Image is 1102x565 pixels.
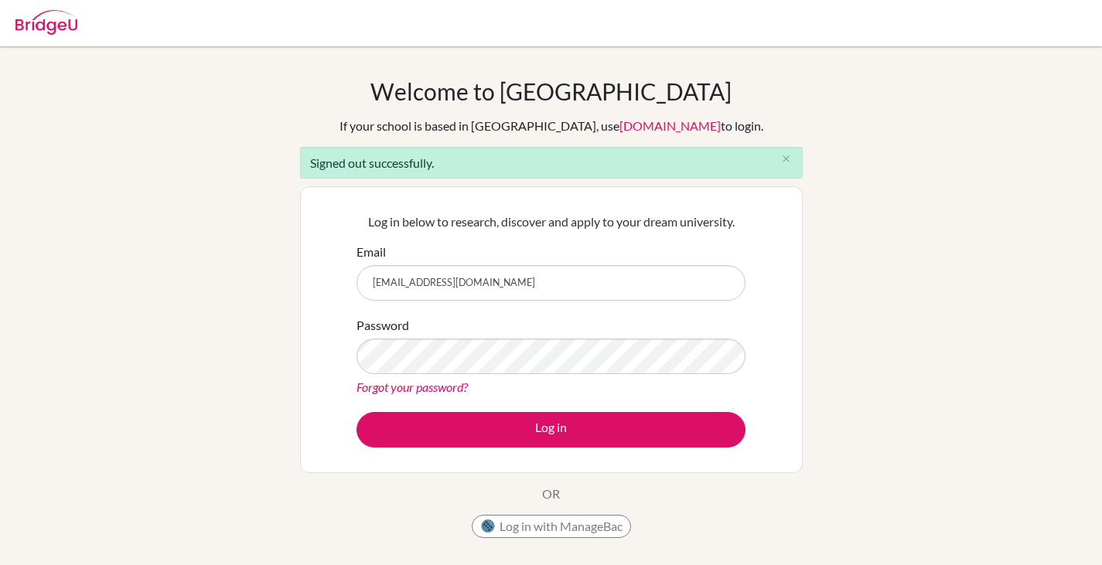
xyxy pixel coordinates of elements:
div: If your school is based in [GEOGRAPHIC_DATA], use to login. [339,117,763,135]
button: Log in with ManageBac [472,515,631,538]
img: Bridge-U [15,10,77,35]
p: Log in below to research, discover and apply to your dream university. [357,213,745,231]
h1: Welcome to [GEOGRAPHIC_DATA] [370,77,732,105]
button: Log in [357,412,745,448]
div: Signed out successfully. [300,147,803,179]
button: Close [771,148,802,171]
a: [DOMAIN_NAME] [619,118,721,133]
label: Email [357,243,386,261]
label: Password [357,316,409,335]
p: OR [542,485,560,503]
i: close [780,153,792,165]
a: Forgot your password? [357,380,468,394]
